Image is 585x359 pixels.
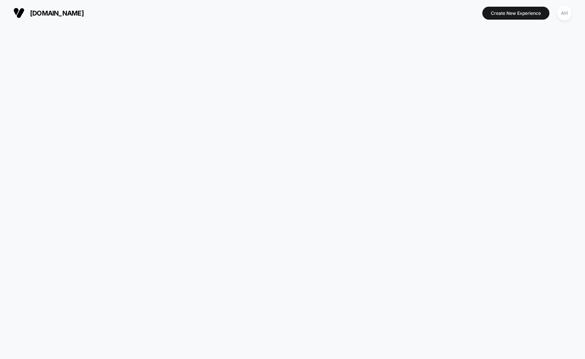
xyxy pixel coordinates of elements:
[555,6,574,21] button: AH
[557,6,572,20] div: AH
[482,7,549,20] button: Create New Experience
[13,7,24,19] img: Visually logo
[30,9,84,17] span: [DOMAIN_NAME]
[11,7,86,19] button: [DOMAIN_NAME]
